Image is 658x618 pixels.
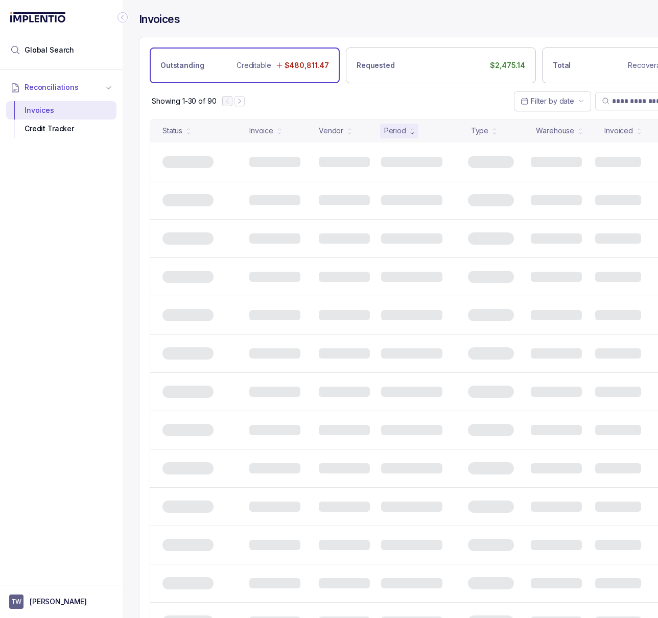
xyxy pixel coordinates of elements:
h4: Invoices [139,12,180,27]
button: Date Range Picker [514,91,591,111]
p: [PERSON_NAME] [30,597,87,607]
div: Collapse Icon [116,11,129,23]
button: Reconciliations [6,76,116,99]
p: $2,475.14 [490,60,525,70]
div: Remaining page entries [152,96,216,106]
span: Reconciliations [25,82,79,92]
div: Invoices [14,101,108,120]
p: Showing 1-30 of 90 [152,96,216,106]
div: Reconciliations [6,99,116,140]
div: Type [471,126,488,136]
button: Next Page [234,96,245,106]
p: Requested [357,60,395,70]
span: Global Search [25,45,74,55]
div: Warehouse [536,126,574,136]
p: Total [553,60,571,70]
p: Creditable [237,60,271,70]
button: User initials[PERSON_NAME] [9,595,113,609]
span: Filter by date [531,97,574,105]
div: Credit Tracker [14,120,108,138]
div: Period [384,126,406,136]
div: Invoice [249,126,273,136]
div: Status [162,126,182,136]
p: $480,811.47 [285,60,329,70]
p: Outstanding [160,60,204,70]
div: Vendor [319,126,343,136]
span: User initials [9,595,24,609]
search: Date Range Picker [521,96,574,106]
div: Invoiced [604,126,633,136]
